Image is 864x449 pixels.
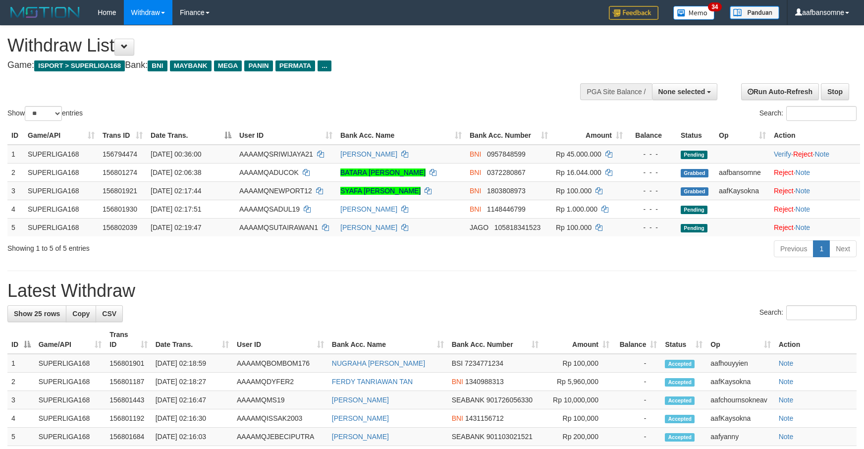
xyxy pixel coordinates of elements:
th: Trans ID: activate to sort column ascending [106,326,151,354]
td: Rp 200,000 [542,428,613,446]
span: Copy 1340988313 to clipboard [465,378,504,386]
a: BATARA [PERSON_NAME] [340,168,426,176]
a: Reject [774,205,794,213]
h1: Withdraw List [7,36,566,56]
a: [PERSON_NAME] [340,205,397,213]
span: [DATE] 02:17:51 [151,205,201,213]
span: Grabbed [681,187,708,196]
span: JAGO [470,224,488,231]
td: 156801901 [106,354,151,373]
td: AAAAMQJEBECIPUTRA [233,428,328,446]
span: Accepted [665,433,695,442]
th: Bank Acc. Name: activate to sort column ascending [336,126,466,145]
span: SEABANK [452,396,485,404]
span: Rp 100.000 [556,187,592,195]
span: PANIN [244,60,272,71]
td: 2 [7,163,24,181]
span: Pending [681,206,707,214]
td: [DATE] 02:16:03 [152,428,233,446]
td: · [770,163,860,181]
td: 5 [7,218,24,236]
a: Note [796,205,810,213]
a: Next [829,240,857,257]
span: Copy 1803808973 to clipboard [487,187,526,195]
img: Feedback.jpg [609,6,658,20]
img: Button%20Memo.svg [673,6,715,20]
span: Accepted [665,378,695,387]
td: SUPERLIGA168 [24,218,99,236]
span: Rp 100.000 [556,224,592,231]
a: 1 [813,240,830,257]
span: BNI [470,205,481,213]
td: 156801187 [106,373,151,391]
a: Note [779,359,794,367]
td: AAAAMQDYFER2 [233,373,328,391]
span: BNI [148,60,167,71]
td: Rp 5,960,000 [542,373,613,391]
span: Rp 45.000.000 [556,150,601,158]
a: [PERSON_NAME] [340,150,397,158]
a: Reject [774,224,794,231]
span: [DATE] 02:06:38 [151,168,201,176]
th: ID: activate to sort column descending [7,326,35,354]
span: 156794474 [103,150,137,158]
a: Note [796,168,810,176]
td: 4 [7,409,35,428]
td: [DATE] 02:18:27 [152,373,233,391]
td: · · [770,145,860,164]
span: Copy 7234771234 to clipboard [465,359,503,367]
th: Amount: activate to sort column ascending [552,126,627,145]
div: PGA Site Balance / [580,83,651,100]
td: 156801192 [106,409,151,428]
th: Balance [627,126,677,145]
th: ID [7,126,24,145]
td: aafchournsokneav [706,391,774,409]
div: Showing 1 to 5 of 5 entries [7,239,353,253]
td: - [613,428,661,446]
td: [DATE] 02:16:47 [152,391,233,409]
td: 3 [7,391,35,409]
td: SUPERLIGA168 [35,409,106,428]
span: Grabbed [681,169,708,177]
span: [DATE] 02:17:44 [151,187,201,195]
td: - [613,373,661,391]
span: Copy 105818341523 to clipboard [494,224,540,231]
th: Game/API: activate to sort column ascending [35,326,106,354]
td: aafbansomne [715,163,770,181]
td: · [770,200,860,218]
button: None selected [652,83,718,100]
td: 5 [7,428,35,446]
span: Accepted [665,360,695,368]
td: Rp 100,000 [542,409,613,428]
span: Copy 901103021521 to clipboard [486,433,533,441]
div: - - - [631,223,673,232]
th: Bank Acc. Name: activate to sort column ascending [328,326,448,354]
span: AAAAMQSRIWIJAYA21 [239,150,313,158]
th: Balance: activate to sort column ascending [613,326,661,354]
td: · [770,181,860,200]
span: Accepted [665,396,695,405]
td: - [613,409,661,428]
span: BNI [470,187,481,195]
td: 156801443 [106,391,151,409]
span: 156802039 [103,224,137,231]
label: Search: [759,305,857,320]
th: Op: activate to sort column ascending [706,326,774,354]
a: Note [779,378,794,386]
div: - - - [631,168,673,177]
th: Status [677,126,715,145]
a: Note [814,150,829,158]
a: CSV [96,305,123,322]
span: Accepted [665,415,695,423]
span: Copy [72,310,90,318]
span: BNI [452,378,463,386]
span: Rp 16.044.000 [556,168,601,176]
td: SUPERLIGA168 [24,181,99,200]
td: aafyanny [706,428,774,446]
td: Rp 100,000 [542,354,613,373]
span: AAAAMQSUTAIRAWAN1 [239,224,318,231]
a: NUGRAHA [PERSON_NAME] [332,359,425,367]
span: Pending [681,224,707,232]
a: Reject [774,187,794,195]
td: 1 [7,354,35,373]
